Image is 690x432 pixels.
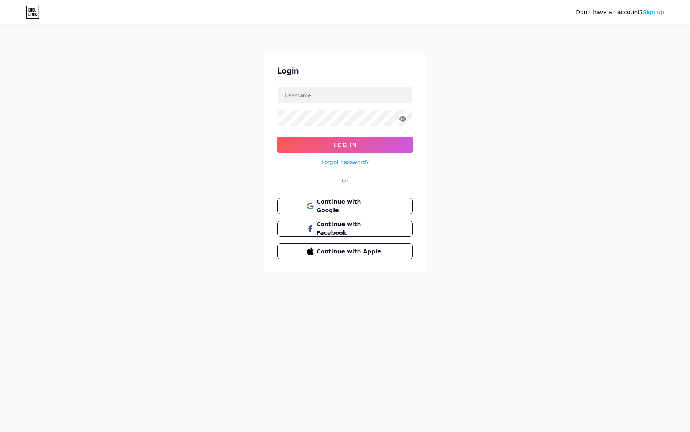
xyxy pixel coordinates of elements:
[317,198,383,215] span: Continue with Google
[277,137,413,153] button: Log In
[317,247,383,256] span: Continue with Apple
[277,198,413,214] button: Continue with Google
[317,220,383,237] span: Continue with Facebook
[278,87,412,103] input: Username
[322,158,369,166] a: Forgot password?
[333,141,357,148] span: Log In
[342,177,348,185] div: Or
[277,65,413,77] div: Login
[576,8,664,17] div: Don't have an account?
[277,243,413,259] button: Continue with Apple
[643,9,664,15] a: Sign up
[277,221,413,237] button: Continue with Facebook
